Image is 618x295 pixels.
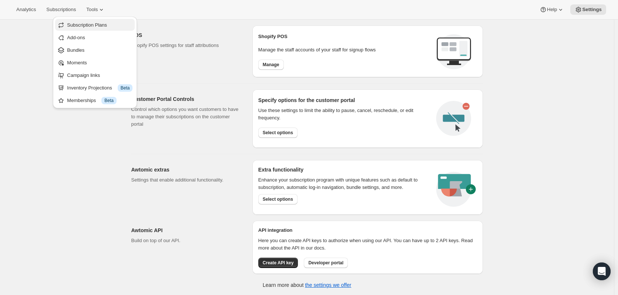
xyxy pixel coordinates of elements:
[258,60,284,70] button: Manage
[593,262,611,280] div: Open Intercom Messenger
[547,7,557,13] span: Help
[67,84,132,92] div: Inventory Projections
[42,4,80,15] button: Subscriptions
[258,33,430,40] h2: Shopify POS
[131,227,241,234] h2: Awtomic API
[258,46,430,54] p: Manage the staff accounts of your staff for signup flows
[55,44,135,56] button: Bundles
[55,19,135,31] button: Subscription Plans
[55,57,135,68] button: Moments
[535,4,569,15] button: Help
[55,31,135,43] button: Add-ons
[263,62,279,68] span: Manage
[258,128,298,138] button: Select options
[263,196,293,202] span: Select options
[582,7,602,13] span: Settings
[304,258,348,268] button: Developer portal
[67,35,85,40] span: Add-ons
[67,47,84,53] span: Bundles
[55,94,135,106] button: Memberships
[258,176,427,191] p: Enhance your subscription program with unique features such as default to subscription, automatic...
[263,130,293,136] span: Select options
[12,4,40,15] button: Analytics
[82,4,110,15] button: Tools
[46,7,76,13] span: Subscriptions
[305,282,351,288] a: the settings we offer
[67,60,87,65] span: Moments
[258,237,477,252] p: Here you can create API keys to authorize when using our API. You can have up to 2 API keys. Read...
[104,98,114,104] span: Beta
[131,95,241,103] h2: Customer Portal Controls
[258,107,430,122] div: Use these settings to limit the ability to pause, cancel, reschedule, or edit frequency.
[258,194,298,204] button: Select options
[308,260,343,266] span: Developer portal
[131,106,241,128] p: Control which options you want customers to have to manage their subscriptions on the customer po...
[86,7,98,13] span: Tools
[258,166,303,173] h2: Extra functionality
[131,42,241,49] p: Shopify POS settings for staff attributions
[258,96,430,104] h2: Specify options for the customer portal
[16,7,36,13] span: Analytics
[121,85,130,91] span: Beta
[67,97,132,104] div: Memberships
[55,82,135,94] button: Inventory Projections
[263,260,294,266] span: Create API key
[263,281,351,289] p: Learn more about
[131,166,241,173] h2: Awtomic extras
[67,22,107,28] span: Subscription Plans
[570,4,606,15] button: Settings
[67,72,100,78] span: Campaign links
[131,176,241,184] p: Settings that enable additional functionality.
[258,258,298,268] button: Create API key
[55,69,135,81] button: Campaign links
[258,227,477,234] h2: API integration
[131,31,241,39] h2: POS
[131,237,241,244] p: Build on top of our API.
